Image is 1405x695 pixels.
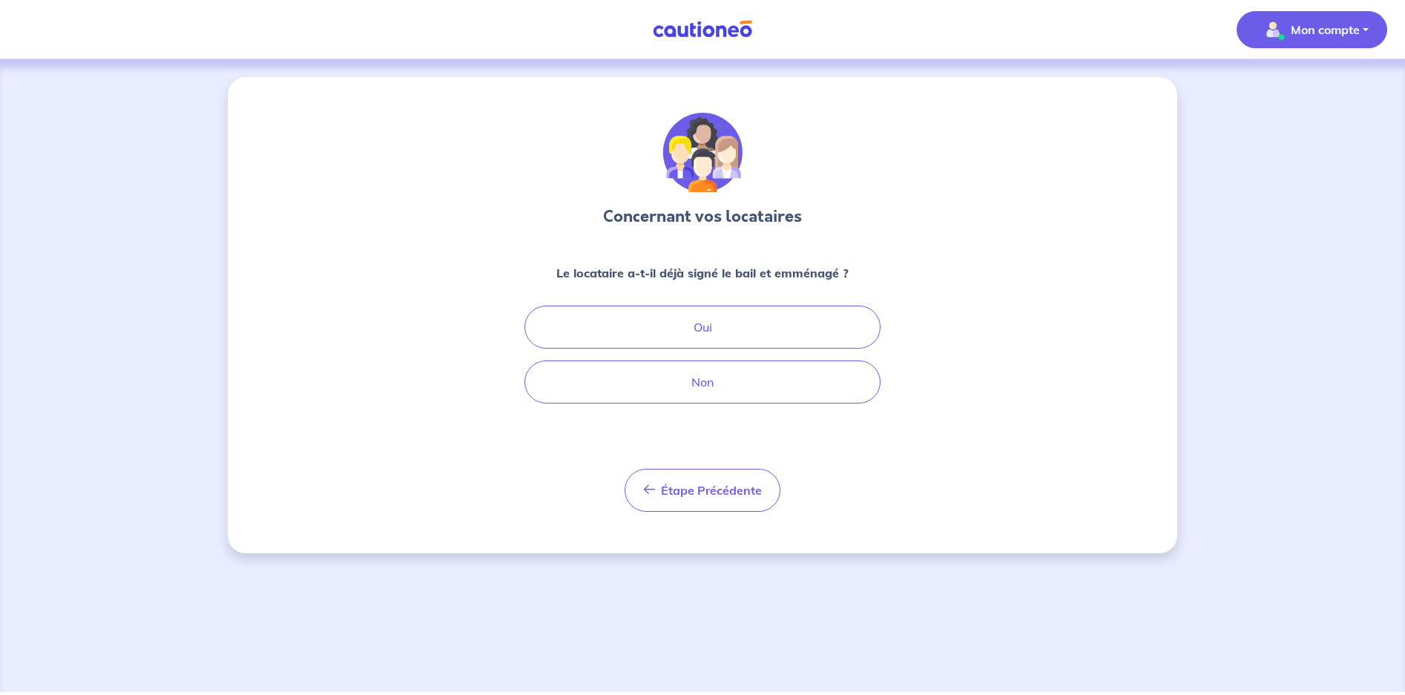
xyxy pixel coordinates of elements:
[647,20,758,39] img: Cautioneo
[524,360,881,404] button: Non
[1291,21,1360,39] p: Mon compte
[661,483,762,498] span: Étape Précédente
[524,306,881,349] button: Oui
[662,113,743,193] img: illu_tenants.svg
[556,266,849,280] strong: Le locataire a-t-il déjà signé le bail et emménagé ?
[1237,11,1387,48] button: illu_account_valid_menu.svgMon compte
[603,205,802,228] h3: Concernant vos locataires
[1261,18,1285,42] img: illu_account_valid_menu.svg
[625,469,780,512] button: Étape Précédente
